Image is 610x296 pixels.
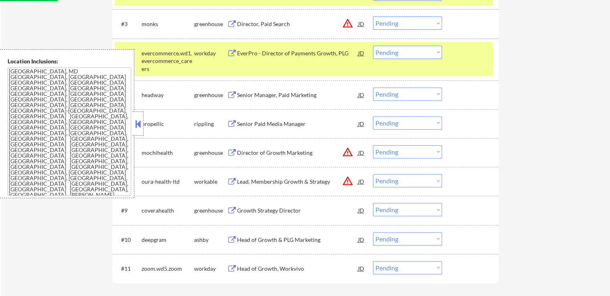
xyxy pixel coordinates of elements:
div: rippling [194,120,227,128]
div: Growth Strategy Director [237,207,358,215]
button: warning_amber [342,18,353,29]
div: JD [357,203,365,217]
div: JD [357,145,365,160]
div: JD [357,46,365,60]
div: greenhouse [194,91,227,99]
div: JD [357,232,365,247]
div: workday [194,49,227,57]
div: ashby [194,236,227,244]
div: #9 [121,207,135,215]
div: #11 [121,265,135,273]
div: #10 [121,236,135,244]
div: workable [194,178,227,186]
div: JD [357,16,365,31]
button: warning_amber [342,146,353,158]
div: zoom.wd5.zoom [142,265,194,273]
div: JD [357,87,365,102]
div: deepgram [142,236,194,244]
div: workday [194,265,227,273]
div: #3 [121,20,135,28]
div: monks [142,20,194,28]
div: Senior Manager, Paid Marketing [237,91,358,99]
div: JD [357,116,365,131]
div: headway [142,91,194,99]
div: JD [357,261,365,276]
div: Director, Paid Search [237,20,358,28]
div: Director of Growth Marketing [237,149,358,157]
div: Senior Paid Media Manager [237,120,358,128]
div: greenhouse [194,207,227,215]
div: Head of Growth & PLG Marketing [237,236,358,244]
div: coverahealth [142,207,194,215]
div: Head of Growth, Workvivo [237,265,358,273]
div: Lead, Membership Growth & Strategy [237,178,358,186]
div: propellic [142,120,194,128]
div: Location Inclusions: [8,57,131,65]
div: greenhouse [194,20,227,28]
div: greenhouse [194,149,227,157]
button: warning_amber [342,175,353,187]
div: evercommerce.wd1.evercommerce_careers [142,49,194,73]
div: EverPro - Director of Payments Growth, PLG [237,49,358,57]
div: JD [357,174,365,189]
div: oura-health-ltd [142,178,194,186]
div: mochihealth [142,149,194,157]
